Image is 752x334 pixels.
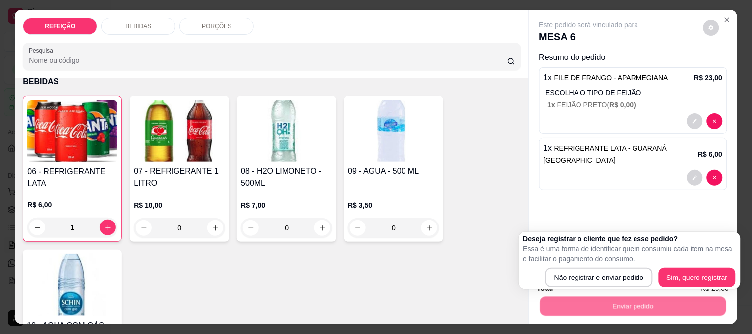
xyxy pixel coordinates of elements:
[134,100,225,162] img: product-image
[545,268,653,287] button: Não registrar e enviar pedido
[241,166,332,189] h4: 08 - H2O LIMONETO - 500ML
[125,22,151,30] p: BEBIDAS
[540,296,726,316] button: Enviar pedido
[659,268,736,287] button: Sim, quero registrar
[687,170,703,186] button: decrease-product-quantity
[539,20,638,30] p: Este pedido será vinculado para
[27,166,117,190] h4: 06 - REFRIGERANTE LATA
[698,149,723,159] p: R$ 6,00
[703,20,719,36] button: decrease-product-quantity
[314,220,330,236] button: increase-product-quantity
[241,200,332,210] p: R$ 7,00
[241,100,332,162] img: product-image
[29,46,57,55] label: Pesquisa
[687,113,703,129] button: decrease-product-quantity
[523,244,736,264] p: Essa é uma forma de identificar quem consumiu cada item na mesa e facilitar o pagamento do consumo.
[27,100,117,162] img: product-image
[202,22,231,30] p: PORÇÕES
[27,320,118,332] h4: 10 - AGUA COM GÁS
[544,142,698,166] p: 1 x
[544,144,667,164] span: REFRIGERANTE LATA - GUARANÁ [GEOGRAPHIC_DATA]
[27,200,117,210] p: R$ 6,00
[546,88,723,98] p: ESCOLHA O TIPO DE FEIJÃO
[523,234,736,244] h2: Deseja registrar o cliente que fez esse pedido?
[421,220,437,236] button: increase-product-quantity
[45,22,75,30] p: REFEIÇÃO
[134,200,225,210] p: R$ 10,00
[537,284,553,292] strong: Total
[719,12,735,28] button: Close
[554,74,668,82] span: FILE DE FRANGO - APARMEGIANA
[539,52,727,63] p: Resumo do pedido
[539,30,638,44] p: MESA 6
[707,170,723,186] button: decrease-product-quantity
[544,72,668,84] p: 1 x
[610,101,636,109] span: R$ 0,00 )
[548,100,723,110] p: FEIJÃO PRETO (
[243,220,259,236] button: decrease-product-quantity
[348,166,439,177] h4: 09 - AGUA - 500 ML
[348,200,439,210] p: R$ 3,50
[134,166,225,189] h4: 07 - REFRIGERANTE 1 LITRO
[27,254,118,316] img: product-image
[350,220,366,236] button: decrease-product-quantity
[694,73,723,83] p: R$ 23,00
[29,56,507,65] input: Pesquisa
[23,76,521,88] p: BEBIDAS
[348,100,439,162] img: product-image
[548,101,557,109] span: 1 x
[707,113,723,129] button: decrease-product-quantity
